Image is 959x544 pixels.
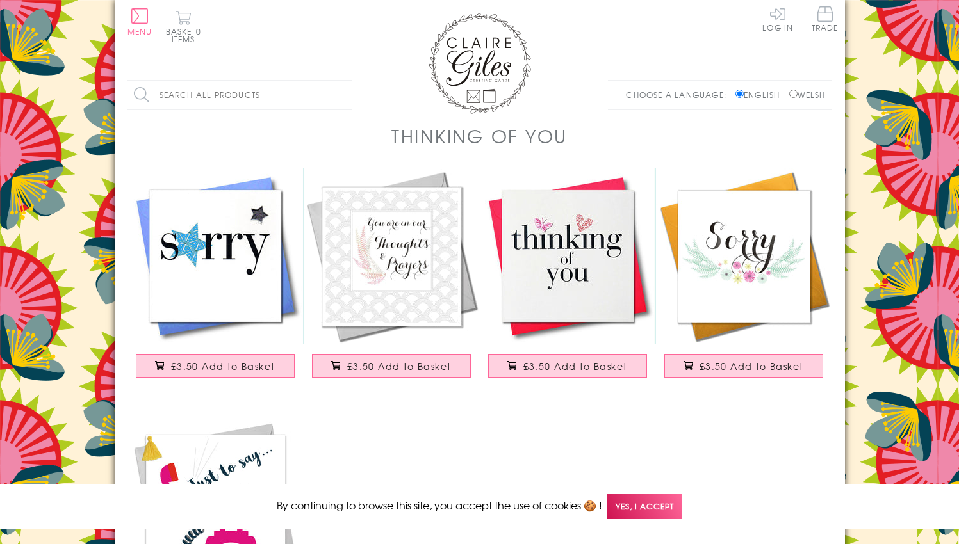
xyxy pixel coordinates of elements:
[127,26,152,37] span: Menu
[136,354,295,378] button: £3.50 Add to Basket
[735,89,786,100] label: English
[127,81,352,109] input: Search all products
[391,123,568,149] h1: Thinking of You
[127,168,304,390] a: Sympathy, Sorry, Thinking of you Card, Blue Star, Embellished with a padded star £3.50 Add to Basket
[480,168,656,390] a: Sympathy, Sorry, Thinking of you Card, Heart, fabric butterfly Embellished £3.50 Add to Basket
[812,6,839,31] span: Trade
[656,168,832,344] img: Sympathy, Sorry, Thinking of you Card, Flowers, Sorry
[127,8,152,35] button: Menu
[127,168,304,344] img: Sympathy, Sorry, Thinking of you Card, Blue Star, Embellished with a padded star
[789,89,826,100] label: Welsh
[700,360,804,372] span: £3.50 Add to Basket
[480,168,656,344] img: Sympathy, Sorry, Thinking of you Card, Heart, fabric butterfly Embellished
[171,360,275,372] span: £3.50 Add to Basket
[626,89,733,100] p: Choose a language:
[607,494,682,519] span: Yes, I accept
[312,354,471,378] button: £3.50 Add to Basket
[735,90,744,98] input: English
[172,26,201,45] span: 0 items
[304,168,480,344] img: Sympathy, Sorry, Thinking of you Card, Fern Flowers, Thoughts & Prayers
[762,6,793,31] a: Log In
[166,10,201,43] button: Basket0 items
[656,168,832,390] a: Sympathy, Sorry, Thinking of you Card, Flowers, Sorry £3.50 Add to Basket
[789,90,798,98] input: Welsh
[488,354,647,378] button: £3.50 Add to Basket
[664,354,823,378] button: £3.50 Add to Basket
[429,13,531,114] img: Claire Giles Greetings Cards
[523,360,628,372] span: £3.50 Add to Basket
[812,6,839,34] a: Trade
[339,81,352,109] input: Search
[347,360,452,372] span: £3.50 Add to Basket
[304,168,480,390] a: Sympathy, Sorry, Thinking of you Card, Fern Flowers, Thoughts & Prayers £3.50 Add to Basket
